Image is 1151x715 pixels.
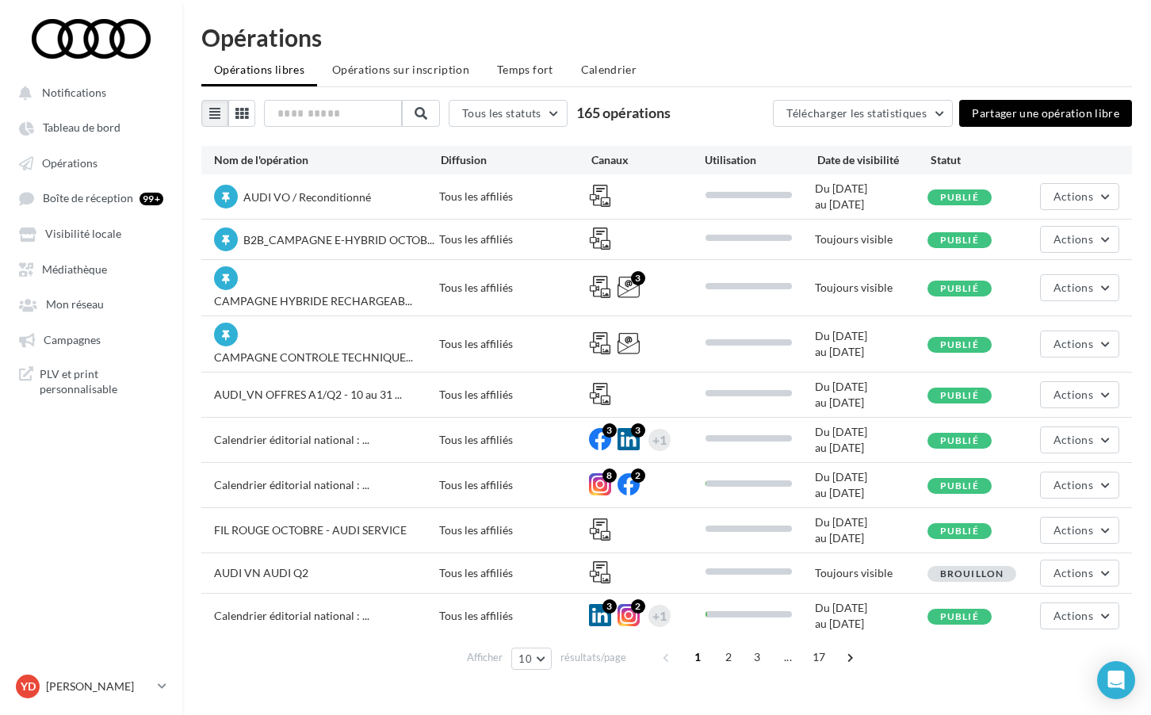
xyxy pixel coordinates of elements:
[42,86,106,99] span: Notifications
[1053,523,1093,537] span: Actions
[439,387,589,403] div: Tous les affiliés
[1053,189,1093,203] span: Actions
[631,423,645,438] div: 3
[518,652,532,665] span: 10
[43,121,120,135] span: Tableau de bord
[940,389,979,401] span: Publié
[243,233,434,247] span: B2B_CAMPAGNE E-HYBRID OCTOB...
[467,650,503,665] span: Afficher
[10,325,173,354] a: Campagnes
[940,610,979,622] span: Publié
[815,328,927,360] div: Du [DATE] au [DATE]
[1040,381,1119,408] button: Actions
[602,599,617,614] div: 3
[10,78,166,106] button: Notifications
[631,468,645,483] div: 2
[1053,433,1093,446] span: Actions
[1040,183,1119,210] button: Actions
[439,522,589,538] div: Tous les affiliés
[786,106,927,120] span: Télécharger les statistiques
[10,254,173,283] a: Médiathèque
[10,183,173,212] a: Boîte de réception 99+
[1053,232,1093,246] span: Actions
[462,106,541,120] span: Tous les statuts
[940,338,979,350] span: Publié
[1040,426,1119,453] button: Actions
[214,152,441,168] div: Nom de l'opération
[775,644,801,670] span: ...
[1040,331,1119,357] button: Actions
[214,523,407,537] span: FIL ROUGE OCTOBRE - AUDI SERVICE
[631,271,645,285] div: 3
[815,231,927,247] div: Toujours visible
[439,477,589,493] div: Tous les affiliés
[1097,661,1135,699] div: Open Intercom Messenger
[42,262,107,276] span: Médiathèque
[815,514,927,546] div: Du [DATE] au [DATE]
[214,609,369,622] span: Calendrier éditorial national : ...
[10,113,173,141] a: Tableau de bord
[744,644,770,670] span: 3
[602,468,617,483] div: 8
[214,478,369,491] span: Calendrier éditorial national : ...
[1040,560,1119,587] button: Actions
[940,191,979,203] span: Publié
[602,423,617,438] div: 3
[806,644,832,670] span: 17
[1040,274,1119,301] button: Actions
[439,432,589,448] div: Tous les affiliés
[439,231,589,247] div: Tous les affiliés
[560,650,626,665] span: résultats/page
[1053,388,1093,401] span: Actions
[497,63,553,76] span: Temps fort
[815,181,927,212] div: Du [DATE] au [DATE]
[10,360,173,403] a: PLV et print personnalisable
[931,152,1044,168] div: Statut
[42,156,98,170] span: Opérations
[1053,609,1093,622] span: Actions
[815,379,927,411] div: Du [DATE] au [DATE]
[817,152,931,168] div: Date de visibilité
[439,565,589,581] div: Tous les affiliés
[10,289,173,318] a: Mon réseau
[45,227,121,241] span: Visibilité locale
[10,148,173,177] a: Opérations
[815,424,927,456] div: Du [DATE] au [DATE]
[40,366,163,397] span: PLV et print personnalisable
[652,605,667,627] div: +1
[773,100,953,127] button: Télécharger les statistiques
[1040,517,1119,544] button: Actions
[439,280,589,296] div: Tous les affiliés
[13,671,170,702] a: YD [PERSON_NAME]
[815,469,927,501] div: Du [DATE] au [DATE]
[511,648,552,670] button: 10
[439,189,589,205] div: Tous les affiliés
[652,429,667,451] div: +1
[1053,281,1093,294] span: Actions
[940,568,1004,579] span: Brouillon
[1040,602,1119,629] button: Actions
[940,525,979,537] span: Publié
[46,679,151,694] p: [PERSON_NAME]
[449,100,568,127] button: Tous les statuts
[21,679,36,694] span: YD
[705,152,818,168] div: Utilisation
[940,282,979,294] span: Publié
[1053,337,1093,350] span: Actions
[815,600,927,632] div: Du [DATE] au [DATE]
[685,644,710,670] span: 1
[716,644,741,670] span: 2
[439,608,589,624] div: Tous les affiliés
[815,565,927,581] div: Toujours visible
[10,219,173,247] a: Visibilité locale
[43,192,133,205] span: Boîte de réception
[214,566,308,579] span: AUDI VN AUDI Q2
[1040,226,1119,253] button: Actions
[1040,472,1119,499] button: Actions
[940,234,979,246] span: Publié
[940,434,979,446] span: Publié
[201,25,1132,49] div: Opérations
[140,193,163,205] div: 99+
[439,336,589,352] div: Tous les affiliés
[214,350,413,364] span: CAMPAGNE CONTROLE TECHNIQUE...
